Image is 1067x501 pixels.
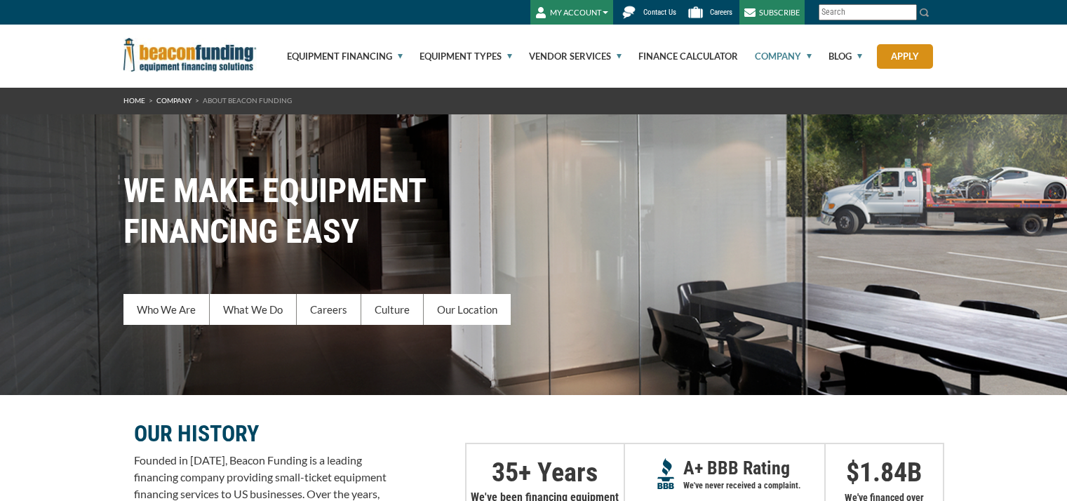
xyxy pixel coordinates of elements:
input: Search [819,4,917,20]
a: Equipment Types [403,25,512,88]
span: Careers [710,8,732,17]
a: Blog [812,25,862,88]
span: 1.84 [859,457,907,488]
a: Company [739,25,812,88]
a: What We Do [210,294,297,325]
a: Finance Calculator [622,25,738,88]
a: Our Location [424,294,511,325]
img: Beacon Funding Corporation [123,38,257,72]
span: About Beacon Funding [203,96,292,105]
span: 35 [492,457,518,488]
a: Careers [297,294,361,325]
p: + Years [467,465,624,479]
a: Culture [361,294,424,325]
a: Vendor Services [513,25,622,88]
p: OUR HISTORY [134,425,387,442]
a: Who We Are [123,294,210,325]
a: Equipment Financing [271,25,403,88]
img: A+ Reputation BBB [657,458,675,489]
p: We've never received a complaint. [683,479,824,493]
h1: WE MAKE EQUIPMENT FINANCING EASY [123,171,944,252]
a: HOME [123,96,145,105]
p: $ B [826,465,943,479]
a: Company [156,96,192,105]
a: Apply [877,44,933,69]
img: Search [919,7,930,18]
p: A+ BBB Rating [683,461,824,475]
span: Contact Us [643,8,676,17]
a: Beacon Funding Corporation [123,48,257,59]
a: Clear search text [902,7,913,18]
